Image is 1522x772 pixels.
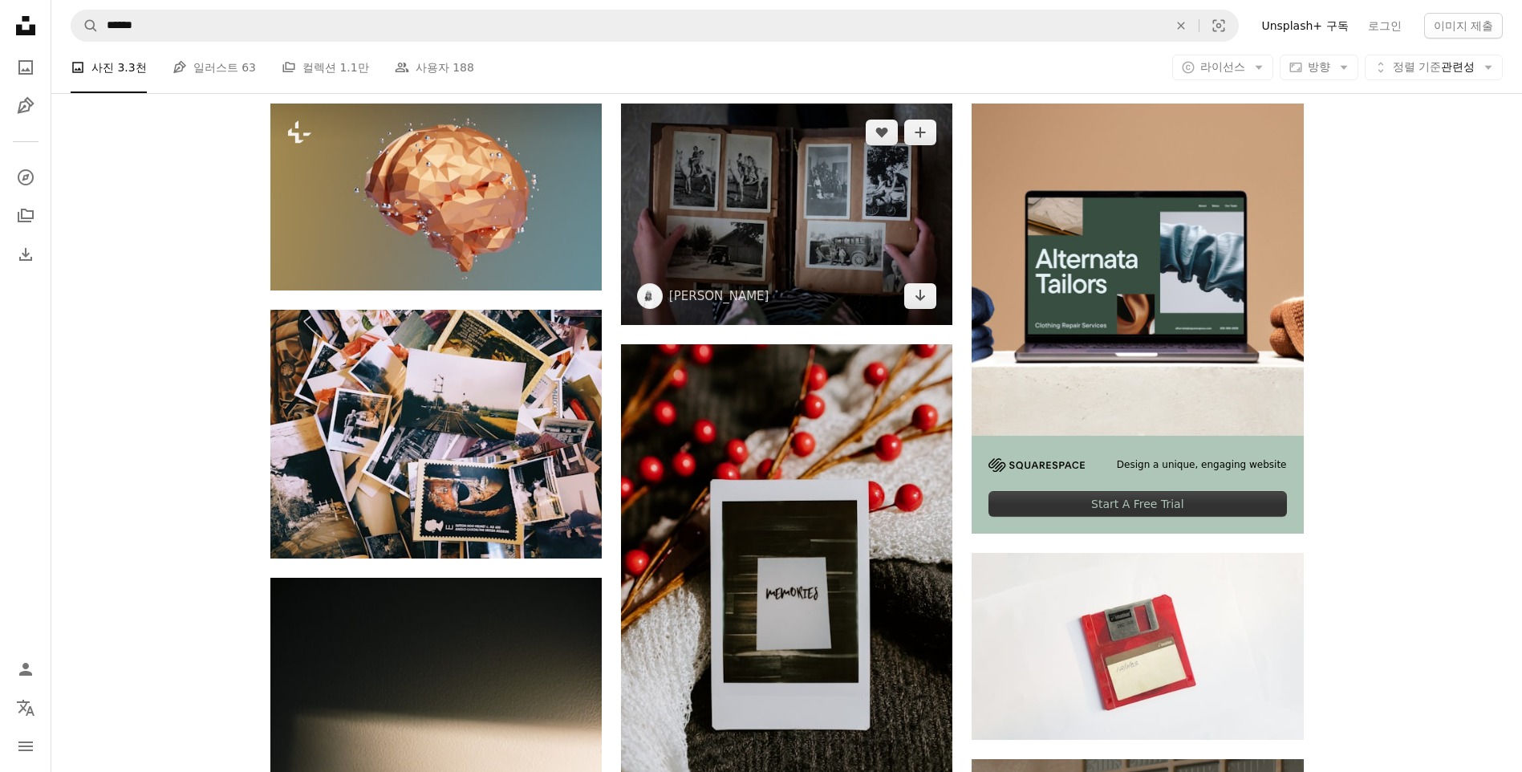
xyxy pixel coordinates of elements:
span: 방향 [1308,60,1330,73]
img: 흰색 표면에 빨간색과 흰색 플로피 디스크 [972,553,1303,739]
a: 흰색 표면에 빨간색과 흰색 플로피 디스크 [972,639,1303,653]
button: 정렬 기준관련성 [1365,55,1503,80]
a: 로그인 [1358,13,1411,39]
a: 일러스트 63 [172,42,256,93]
img: 오래된 사진과 엽서 더미가 겹쳐져 있습니다 [270,310,602,559]
button: 방향 [1280,55,1358,80]
a: Design a unique, engaging websiteStart A Free Trial [972,104,1303,534]
a: 다운로드 [904,283,936,309]
form: 사이트 전체에서 이미지 찾기 [71,10,1239,42]
a: 사용자 188 [395,42,474,93]
button: 삭제 [1163,10,1199,41]
span: 정렬 기준 [1393,60,1441,73]
a: 회색조 사진을 표시하는 사진 앨범을 여는 사람 [621,206,952,221]
img: file-1705255347840-230a6ab5bca9image [988,458,1085,472]
button: 라이선스 [1172,55,1273,80]
a: 사진 [10,51,42,83]
span: 라이선스 [1200,60,1245,73]
a: 홈 — Unsplash [10,10,42,45]
button: 시각적 검색 [1199,10,1238,41]
img: 인간 두뇌의 컴퓨터 생성 이미지 [270,104,602,290]
button: 메뉴 [10,730,42,762]
a: 컬렉션 [10,200,42,232]
a: 탐색 [10,161,42,193]
div: Start A Free Trial [988,491,1286,517]
button: 좋아요 [866,120,898,145]
span: 188 [453,59,474,76]
a: 인간 두뇌의 컴퓨터 생성 이미지 [270,189,602,204]
img: Laura Fuhrman의 프로필로 이동 [637,283,663,309]
button: Unsplash 검색 [71,10,99,41]
img: file-1707885205802-88dd96a21c72image [972,104,1303,435]
a: 화이트 ipad 미니 블랙 텍스타일 [621,585,952,599]
span: Design a unique, engaging website [1117,458,1287,472]
a: 컬렉션 1.1만 [282,42,369,93]
span: 1.1만 [339,59,368,76]
span: 관련성 [1393,59,1475,75]
img: 회색조 사진을 표시하는 사진 앨범을 여는 사람 [621,104,952,324]
button: 언어 [10,692,42,724]
a: [PERSON_NAME] [669,288,769,304]
a: 일러스트 [10,90,42,122]
button: 이미지 제출 [1424,13,1503,39]
span: 63 [241,59,256,76]
button: 컬렉션에 추가 [904,120,936,145]
a: 다운로드 내역 [10,238,42,270]
a: 오래된 사진과 엽서 더미가 겹쳐져 있습니다 [270,426,602,441]
a: 로그인 / 가입 [10,653,42,685]
a: Unsplash+ 구독 [1252,13,1358,39]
